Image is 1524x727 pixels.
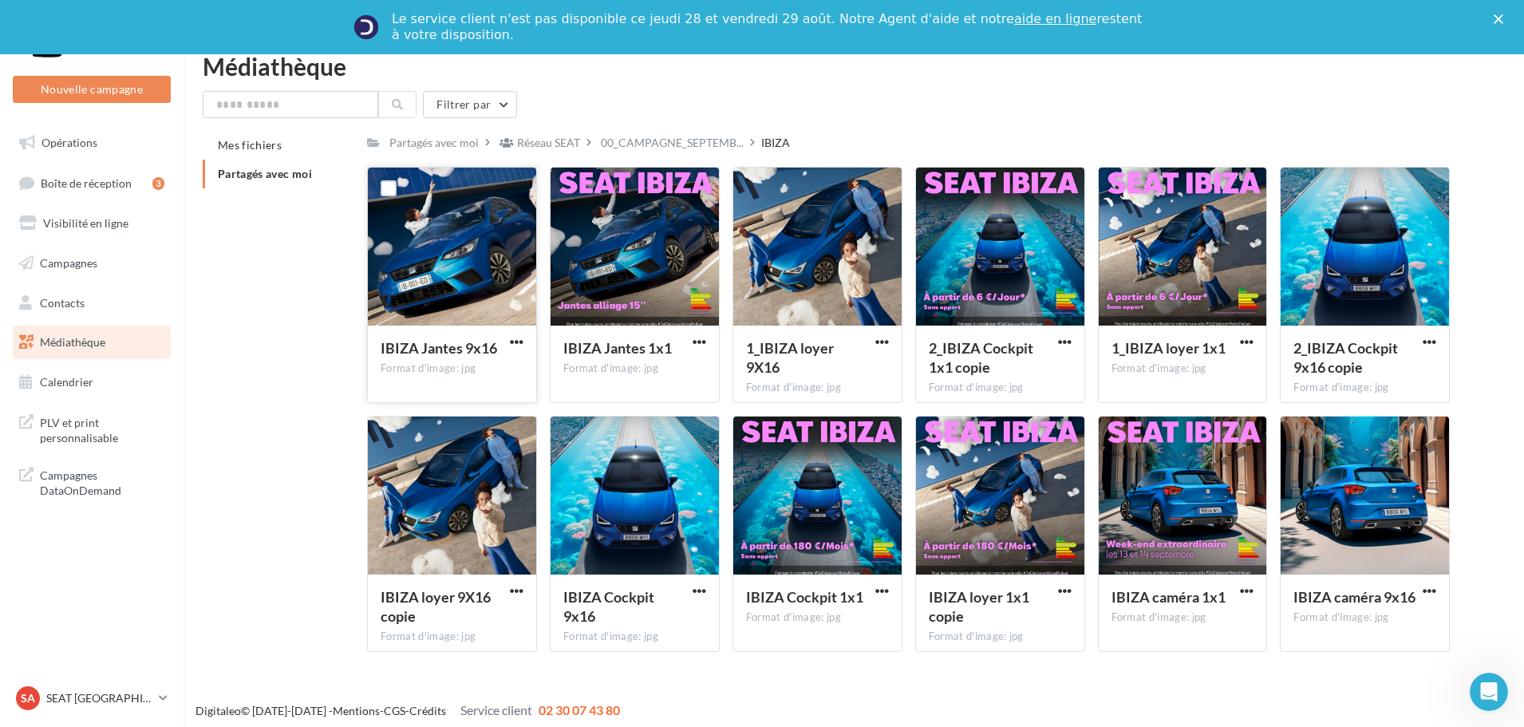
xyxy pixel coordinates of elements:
[43,216,128,230] span: Visibilité en ligne
[384,704,405,717] a: CGS
[40,256,97,270] span: Campagnes
[929,588,1029,625] span: IBIZA loyer 1x1 copie
[10,458,174,505] a: Campagnes DataOnDemand
[40,295,85,309] span: Contacts
[761,135,790,151] div: IBIZA
[195,704,241,717] a: Digitaleo
[152,177,164,190] div: 3
[41,176,132,189] span: Boîte de réception
[10,286,174,320] a: Contacts
[563,362,706,376] div: Format d'image: jpg
[381,588,491,625] span: IBIZA loyer 9X16 copie
[333,704,380,717] a: Mentions
[21,690,35,706] span: SA
[539,702,620,717] span: 02 30 07 43 80
[563,630,706,644] div: Format d'image: jpg
[381,362,523,376] div: Format d'image: jpg
[460,702,532,717] span: Service client
[10,126,174,160] a: Opérations
[218,138,282,152] span: Mes fichiers
[929,339,1033,376] span: 2_IBIZA Cockpit 1x1 copie
[1111,588,1226,606] span: IBIZA caméra 1x1
[392,11,1145,43] div: Le service client n'est pas disponible ce jeudi 28 et vendredi 29 août. Notre Agent d'aide et not...
[1293,588,1415,606] span: IBIZA caméra 9x16
[381,630,523,644] div: Format d'image: jpg
[10,326,174,359] a: Médiathèque
[1111,610,1254,625] div: Format d'image: jpg
[13,683,171,713] a: SA SEAT [GEOGRAPHIC_DATA]
[13,76,171,103] button: Nouvelle campagne
[1470,673,1508,711] iframe: Intercom live chat
[1293,339,1398,376] span: 2_IBIZA Cockpit 9x16 copie
[1014,11,1096,26] a: aide en ligne
[203,54,1505,78] div: Médiathèque
[563,339,672,357] span: IBIZA Jantes 1x1
[423,91,517,118] button: Filtrer par
[1293,610,1436,625] div: Format d'image: jpg
[746,381,889,395] div: Format d'image: jpg
[1293,381,1436,395] div: Format d'image: jpg
[381,339,497,357] span: IBIZA Jantes 9x16
[10,166,174,200] a: Boîte de réception3
[517,135,580,151] div: Réseau SEAT
[746,339,834,376] span: 1_IBIZA loyer 9X16
[409,704,446,717] a: Crédits
[10,405,174,452] a: PLV et print personnalisable
[40,412,164,446] span: PLV et print personnalisable
[601,135,744,151] span: 00_CAMPAGNE_SEPTEMB...
[46,690,152,706] p: SEAT [GEOGRAPHIC_DATA]
[746,610,889,625] div: Format d'image: jpg
[40,375,93,389] span: Calendrier
[1111,362,1254,376] div: Format d'image: jpg
[218,167,312,180] span: Partagés avec moi
[389,135,479,151] div: Partagés avec moi
[41,136,97,149] span: Opérations
[195,704,620,717] span: © [DATE]-[DATE] - - -
[1494,14,1510,24] div: Fermer
[1111,339,1226,357] span: 1_IBIZA loyer 1x1
[929,381,1072,395] div: Format d'image: jpg
[746,588,863,606] span: IBIZA Cockpit 1x1
[10,365,174,399] a: Calendrier
[10,207,174,240] a: Visibilité en ligne
[353,14,379,40] img: Profile image for Service-Client
[40,335,105,349] span: Médiathèque
[40,464,164,499] span: Campagnes DataOnDemand
[10,247,174,280] a: Campagnes
[563,588,654,625] span: IBIZA Cockpit 9x16
[929,630,1072,644] div: Format d'image: jpg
